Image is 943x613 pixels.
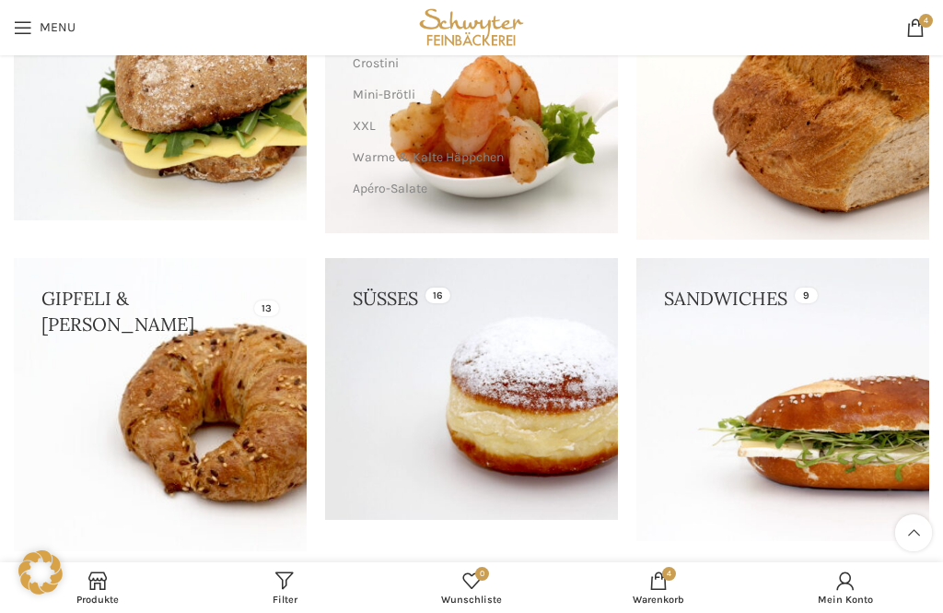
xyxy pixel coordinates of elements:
a: Crostini [353,48,586,79]
span: Menu [40,21,76,34]
a: Filter [192,567,378,608]
a: Produkte [5,567,192,608]
div: Meine Wunschliste [378,567,565,608]
span: Filter [201,594,369,606]
span: Wunschliste [388,594,556,606]
a: 4 [897,9,934,46]
div: My cart [565,567,751,608]
a: 0 Wunschliste [378,567,565,608]
span: 4 [662,567,676,581]
span: 0 [475,567,489,581]
a: Scroll to top button [895,514,932,551]
a: XXL [353,111,586,142]
a: Mein Konto [751,567,938,608]
span: Mein Konto [761,594,929,606]
a: 4 Warenkorb [565,567,751,608]
a: Apéro-Salate [353,173,586,205]
span: 4 [919,14,933,28]
a: Site logo [415,18,529,34]
a: Mini-Süsses [353,206,586,237]
span: Warenkorb [574,594,742,606]
a: Open mobile menu [5,9,85,46]
a: Mini-Brötli [353,79,586,111]
a: Warme & Kalte Häppchen [353,142,586,173]
span: Produkte [14,594,182,606]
